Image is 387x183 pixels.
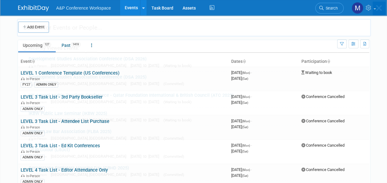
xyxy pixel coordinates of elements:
span: In-Person [29,82,50,86]
span: [GEOGRAPHIC_DATA], [GEOGRAPHIC_DATA] [51,81,129,86]
a: UK Annual Arabic Teachers Conference - Qatar Foundation International & British Council (ATC 2025... [26,90,367,108]
span: [DATE] to [DATE] [131,172,162,177]
span: (Committed) [163,173,184,177]
span: [DATE] to [DATE] [131,100,162,104]
span: (Committed) [163,136,184,140]
span: In-Person [29,118,50,122]
a: Development Studies Association Conference (DSA 2026) In-Person [GEOGRAPHIC_DATA], [GEOGRAPHIC_DA... [26,53,367,71]
a: IKBW Public Law Seminar (IKBW 2025) In-Person [GEOGRAPHIC_DATA], [GEOGRAPHIC_DATA] [DATE] to [DAT... [26,108,367,126]
span: In-Person [29,136,50,140]
span: [DATE] to [DATE] [131,63,162,68]
span: [GEOGRAPHIC_DATA], [GEOGRAPHIC_DATA] [51,154,129,159]
a: Cornerstone Barristers Housing Day (CBHD 2025) In-Person [GEOGRAPHIC_DATA], [GEOGRAPHIC_DATA] [DA... [26,162,367,180]
span: [GEOGRAPHIC_DATA], [GEOGRAPHIC_DATA] [51,100,129,104]
span: In-Person [29,64,50,68]
span: (Committed) [163,82,184,86]
input: Search for Events or People... [17,19,371,37]
a: Family Law Bar Association (FLBA 2025) In-Person [GEOGRAPHIC_DATA], [GEOGRAPHIC_DATA] [DATE] to [... [26,126,367,144]
a: Development Studies Association Conference (DSA 2025) In-Person [GEOGRAPHIC_DATA], [GEOGRAPHIC_DA... [26,71,367,89]
span: [GEOGRAPHIC_DATA], [GEOGRAPHIC_DATA] [51,172,129,177]
span: In-Person [29,173,50,177]
span: (Committed) [163,154,184,159]
a: Lit In Colour (LitOct) In-Person [GEOGRAPHIC_DATA], [GEOGRAPHIC_DATA] [DATE] to [DATE] (Committed) [26,144,367,162]
span: (Waiting to book) [163,118,191,122]
span: In-Person [29,100,50,104]
div: Recently Viewed Events: [21,40,367,53]
span: [GEOGRAPHIC_DATA], [GEOGRAPHIC_DATA] [51,136,129,140]
span: In-Person [29,155,50,159]
span: [DATE] to [DATE] [131,118,162,122]
span: [GEOGRAPHIC_DATA], [GEOGRAPHIC_DATA] [51,63,129,68]
span: [DATE] to [DATE] [131,154,162,159]
span: [GEOGRAPHIC_DATA], [GEOGRAPHIC_DATA] [51,118,129,122]
span: [DATE] to [DATE] [131,81,162,86]
span: [DATE] to [DATE] [131,136,162,140]
span: (Waiting to book) [163,63,191,68]
span: (Waiting to book) [163,100,191,104]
